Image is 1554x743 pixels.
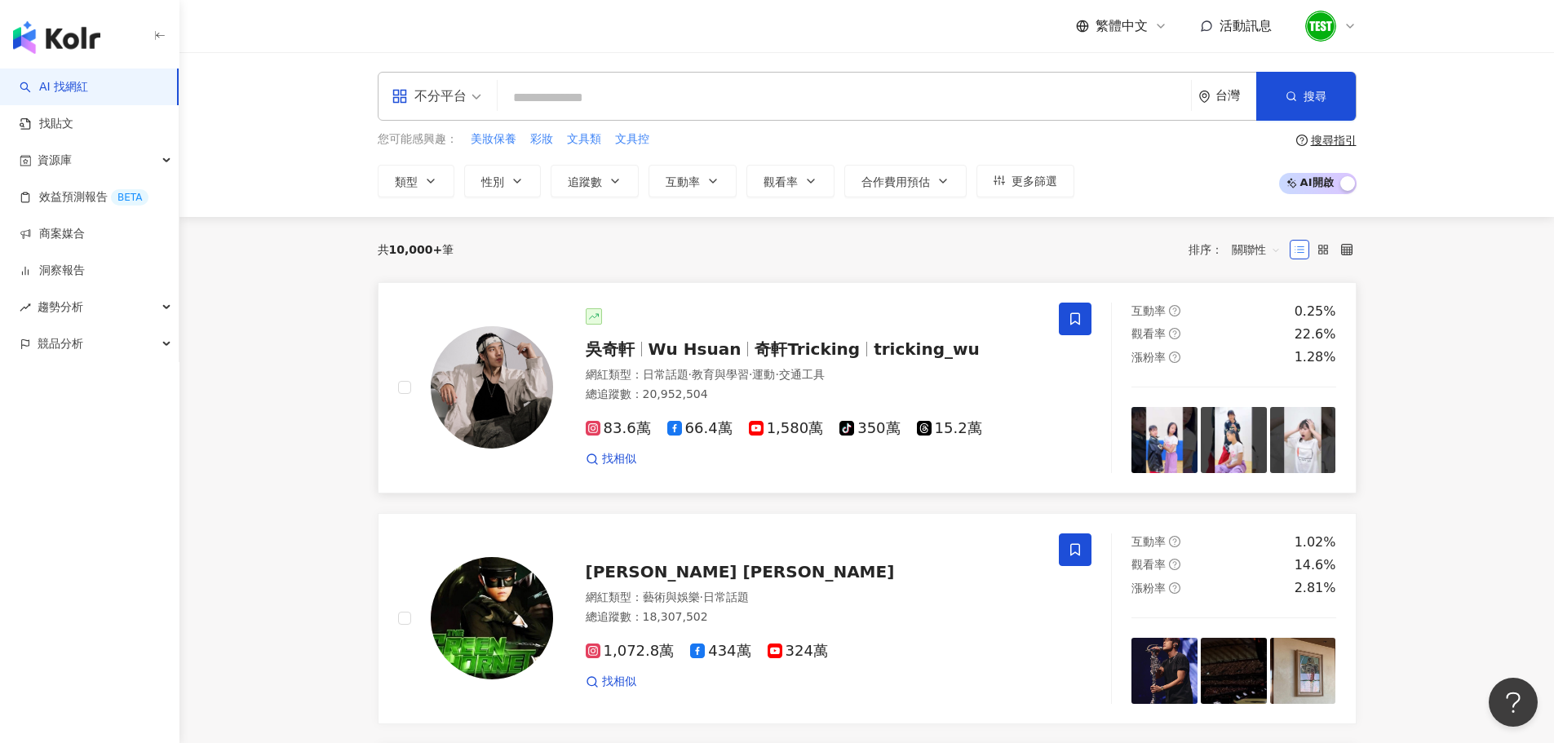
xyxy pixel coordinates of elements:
[566,130,602,148] button: 文具類
[749,368,752,381] span: ·
[1220,18,1272,33] span: 活動訊息
[1131,558,1166,571] span: 觀看率
[1270,638,1336,704] img: post-image
[692,368,749,381] span: 教育與學習
[1304,90,1326,103] span: 搜尋
[1198,91,1211,103] span: environment
[649,339,742,359] span: Wu Hsuan
[392,83,467,109] div: 不分平台
[667,420,733,437] span: 66.4萬
[586,643,675,660] span: 1,072.8萬
[779,368,825,381] span: 交通工具
[1169,352,1180,363] span: question-circle
[1201,638,1267,704] img: post-image
[378,131,458,148] span: 您可能感興趣：
[586,590,1040,606] div: 網紅類型 ：
[471,131,516,148] span: 美妝保養
[1295,303,1336,321] div: 0.25%
[392,88,408,104] span: appstore
[1256,72,1356,121] button: 搜尋
[20,302,31,313] span: rise
[746,165,835,197] button: 觀看率
[389,243,443,256] span: 10,000+
[775,368,778,381] span: ·
[1169,536,1180,547] span: question-circle
[1131,351,1166,364] span: 漲粉率
[643,590,700,604] span: 藝術與娛樂
[470,130,517,148] button: 美妝保養
[1270,407,1336,473] img: post-image
[1215,89,1256,103] div: 台灣
[38,325,83,362] span: 競品分析
[1169,559,1180,570] span: question-circle
[13,21,100,54] img: logo
[1311,134,1357,147] div: 搜尋指引
[666,175,700,188] span: 互動率
[378,165,454,197] button: 類型
[1131,407,1198,473] img: post-image
[431,557,553,679] img: KOL Avatar
[690,643,750,660] span: 434萬
[1131,582,1166,595] span: 漲粉率
[602,451,636,467] span: 找相似
[20,116,73,132] a: 找貼文
[20,189,148,206] a: 效益預測報告BETA
[1169,305,1180,316] span: question-circle
[752,368,775,381] span: 運動
[614,130,650,148] button: 文具控
[586,674,636,690] a: 找相似
[755,339,860,359] span: 奇軒Tricking
[700,590,703,604] span: ·
[602,674,636,690] span: 找相似
[1295,533,1336,551] div: 1.02%
[649,165,737,197] button: 互動率
[586,451,636,467] a: 找相似
[1189,237,1290,263] div: 排序：
[1201,407,1267,473] img: post-image
[768,643,828,660] span: 324萬
[586,367,1040,383] div: 網紅類型 ：
[395,175,418,188] span: 類型
[1169,582,1180,594] span: question-circle
[874,339,980,359] span: tricking_wu
[1295,556,1336,574] div: 14.6%
[586,562,895,582] span: [PERSON_NAME] [PERSON_NAME]
[1131,304,1166,317] span: 互動率
[1305,11,1336,42] img: unnamed.png
[1295,579,1336,597] div: 2.81%
[1295,325,1336,343] div: 22.6%
[378,243,454,256] div: 共 筆
[586,609,1040,626] div: 總追蹤數 ： 18,307,502
[764,175,798,188] span: 觀看率
[1169,328,1180,339] span: question-circle
[844,165,967,197] button: 合作費用預估
[586,387,1040,403] div: 總追蹤數 ： 20,952,504
[530,131,553,148] span: 彩妝
[431,326,553,449] img: KOL Avatar
[688,368,692,381] span: ·
[1131,327,1166,340] span: 觀看率
[20,263,85,279] a: 洞察報告
[1232,237,1281,263] span: 關聯性
[917,420,982,437] span: 15.2萬
[703,590,749,604] span: 日常話題
[1096,17,1148,35] span: 繁體中文
[567,131,601,148] span: 文具類
[643,368,688,381] span: 日常話題
[568,175,602,188] span: 追蹤數
[839,420,900,437] span: 350萬
[749,420,824,437] span: 1,580萬
[1296,135,1308,146] span: question-circle
[529,130,554,148] button: 彩妝
[1012,175,1057,188] span: 更多篩選
[1489,678,1538,727] iframe: Help Scout Beacon - Open
[20,226,85,242] a: 商案媒合
[861,175,930,188] span: 合作費用預估
[1295,348,1336,366] div: 1.28%
[1131,638,1198,704] img: post-image
[481,175,504,188] span: 性別
[551,165,639,197] button: 追蹤數
[378,282,1357,493] a: KOL Avatar吳奇軒Wu Hsuan奇軒Trickingtricking_wu網紅類型：日常話題·教育與學習·運動·交通工具總追蹤數：20,952,50483.6萬66.4萬1,580萬3...
[464,165,541,197] button: 性別
[586,339,635,359] span: 吳奇軒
